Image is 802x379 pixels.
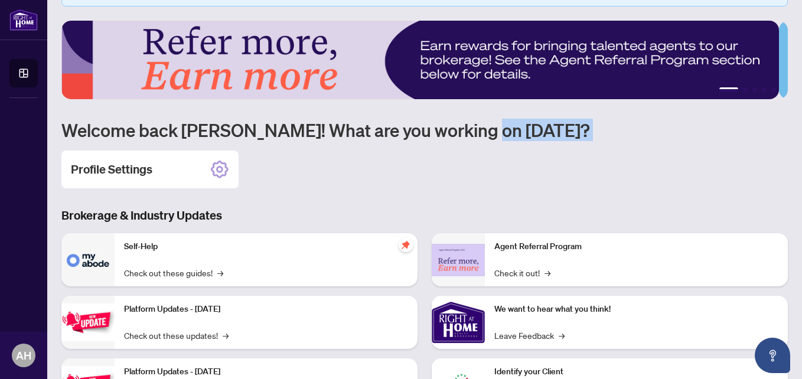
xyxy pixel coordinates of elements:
[494,365,778,378] p: Identify your Client
[61,233,115,286] img: Self-Help
[399,238,413,252] span: pushpin
[124,303,408,316] p: Platform Updates - [DATE]
[755,338,790,373] button: Open asap
[494,329,565,342] a: Leave Feedback→
[124,240,408,253] p: Self-Help
[124,365,408,378] p: Platform Updates - [DATE]
[771,87,776,92] button: 5
[9,9,38,31] img: logo
[762,87,767,92] button: 4
[124,329,229,342] a: Check out these updates!→
[494,303,778,316] p: We want to hear what you think!
[217,266,223,279] span: →
[432,296,485,349] img: We want to hear what you think!
[61,207,788,224] h3: Brokerage & Industry Updates
[61,303,115,341] img: Platform Updates - July 21, 2025
[223,329,229,342] span: →
[432,244,485,276] img: Agent Referral Program
[494,240,778,253] p: Agent Referral Program
[752,87,757,92] button: 3
[719,87,738,92] button: 1
[71,161,152,178] h2: Profile Settings
[124,266,223,279] a: Check out these guides!→
[61,21,779,99] img: Slide 0
[545,266,550,279] span: →
[16,347,31,364] span: AH
[494,266,550,279] a: Check it out!→
[743,87,748,92] button: 2
[61,119,788,141] h1: Welcome back [PERSON_NAME]! What are you working on [DATE]?
[559,329,565,342] span: →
